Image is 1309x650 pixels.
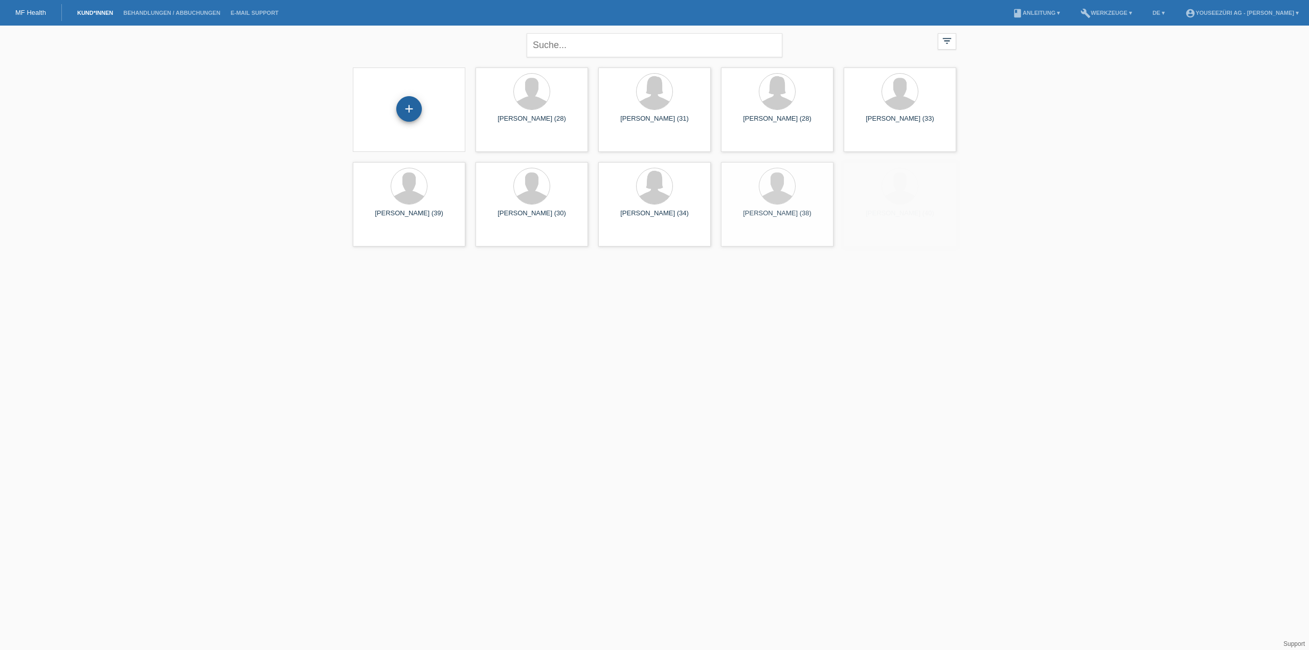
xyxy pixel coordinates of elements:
a: DE ▾ [1147,10,1170,16]
div: [PERSON_NAME] (39) [361,209,457,226]
a: account_circleYOUSEEZüRi AG - [PERSON_NAME] ▾ [1180,10,1304,16]
div: [PERSON_NAME] (40) [852,209,948,226]
a: MF Health [15,9,46,16]
div: [PERSON_NAME] (33) [852,115,948,131]
div: [PERSON_NAME] (34) [606,209,703,226]
a: Behandlungen / Abbuchungen [118,10,225,16]
i: filter_list [941,35,953,47]
div: [PERSON_NAME] (28) [729,115,825,131]
a: Kund*innen [72,10,118,16]
a: E-Mail Support [225,10,284,16]
div: [PERSON_NAME] (38) [729,209,825,226]
a: Support [1283,640,1305,647]
i: book [1012,8,1023,18]
i: build [1080,8,1091,18]
i: account_circle [1185,8,1195,18]
a: bookAnleitung ▾ [1007,10,1065,16]
div: [PERSON_NAME] (28) [484,115,580,131]
div: [PERSON_NAME] (30) [484,209,580,226]
div: Kund*in hinzufügen [397,100,421,118]
div: [PERSON_NAME] (31) [606,115,703,131]
a: buildWerkzeuge ▾ [1075,10,1137,16]
input: Suche... [527,33,782,57]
